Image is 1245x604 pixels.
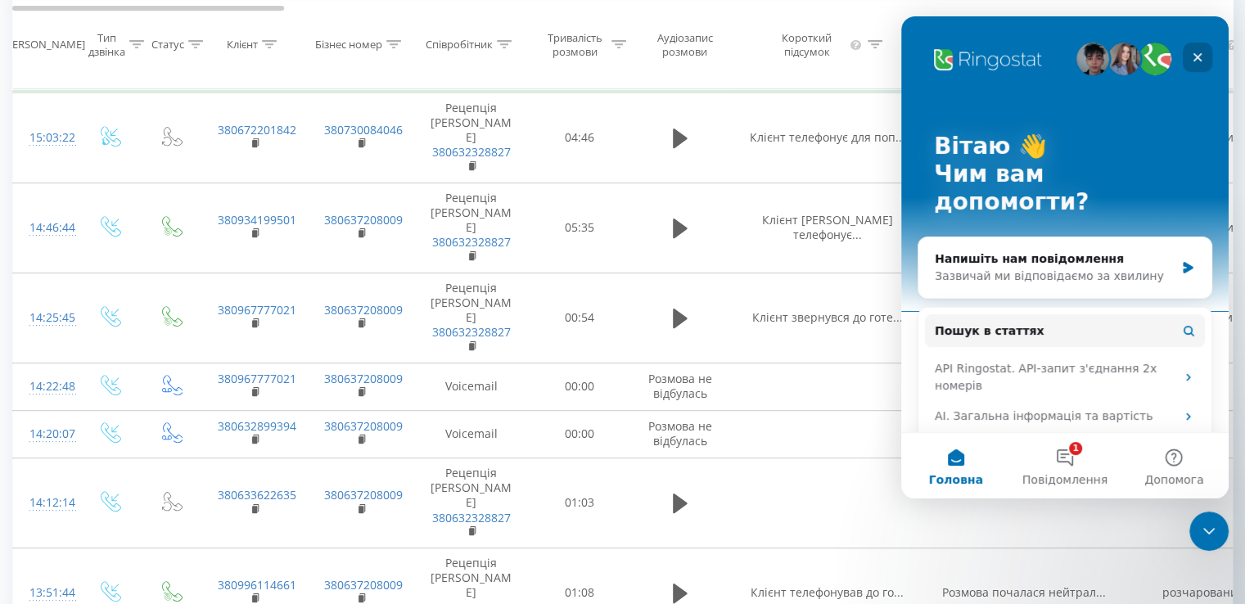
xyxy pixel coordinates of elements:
[529,92,631,183] td: 04:46
[2,38,85,52] div: [PERSON_NAME]
[432,144,511,160] a: 380632328827
[324,212,403,228] a: 380637208009
[29,487,62,519] div: 14:12:14
[324,418,403,434] a: 380637208009
[645,31,724,59] div: Аудіозапис розмови
[529,363,631,410] td: 00:00
[324,122,403,137] a: 380730084046
[414,273,529,363] td: Рецепція [PERSON_NAME]
[414,92,529,183] td: Рецепція [PERSON_NAME]
[648,371,712,401] span: Розмова не відбулась
[218,418,296,434] a: 380632899394
[29,418,62,450] div: 14:20:07
[227,38,258,52] div: Клієнт
[324,487,403,503] a: 380637208009
[88,31,125,59] div: Тип дзвінка
[218,122,296,137] a: 380672201842
[432,324,511,340] a: 380632328827
[29,371,62,403] div: 14:22:48
[414,183,529,273] td: Рецепція [PERSON_NAME]
[324,371,403,386] a: 380637208009
[529,273,631,363] td: 00:54
[751,584,904,600] span: Клієнт телефонував до го...
[218,577,296,593] a: 380996114661
[432,234,511,250] a: 380632328827
[218,212,296,228] a: 380934199501
[414,410,529,458] td: Voicemail
[29,122,62,154] div: 15:03:22
[29,302,62,334] div: 14:25:45
[648,418,712,448] span: Розмова не відбулась
[151,38,184,52] div: Статус
[529,183,631,273] td: 05:35
[901,16,1229,498] iframe: Intercom live chat
[414,363,529,410] td: Voicemail
[29,212,62,244] div: 14:46:44
[414,458,529,548] td: Рецепція [PERSON_NAME]
[752,309,903,325] span: Клієнт звернувся до готе...
[432,510,511,525] a: 380632328827
[218,487,296,503] a: 380633622635
[315,38,382,52] div: Бізнес номер
[543,31,607,59] div: Тривалість розмови
[218,371,296,386] a: 380967777021
[762,212,893,242] span: Клієнт [PERSON_NAME] телефонує...
[942,584,1106,600] span: Розмова почалася нейтрал...
[529,458,631,548] td: 01:03
[1189,512,1229,551] iframe: Intercom live chat
[218,302,296,318] a: 380967777021
[750,129,905,145] span: Клієнт телефонує для поп...
[529,410,631,458] td: 00:00
[768,31,846,59] div: Короткий підсумок
[426,38,493,52] div: Співробітник
[324,302,403,318] a: 380637208009
[324,577,403,593] a: 380637208009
